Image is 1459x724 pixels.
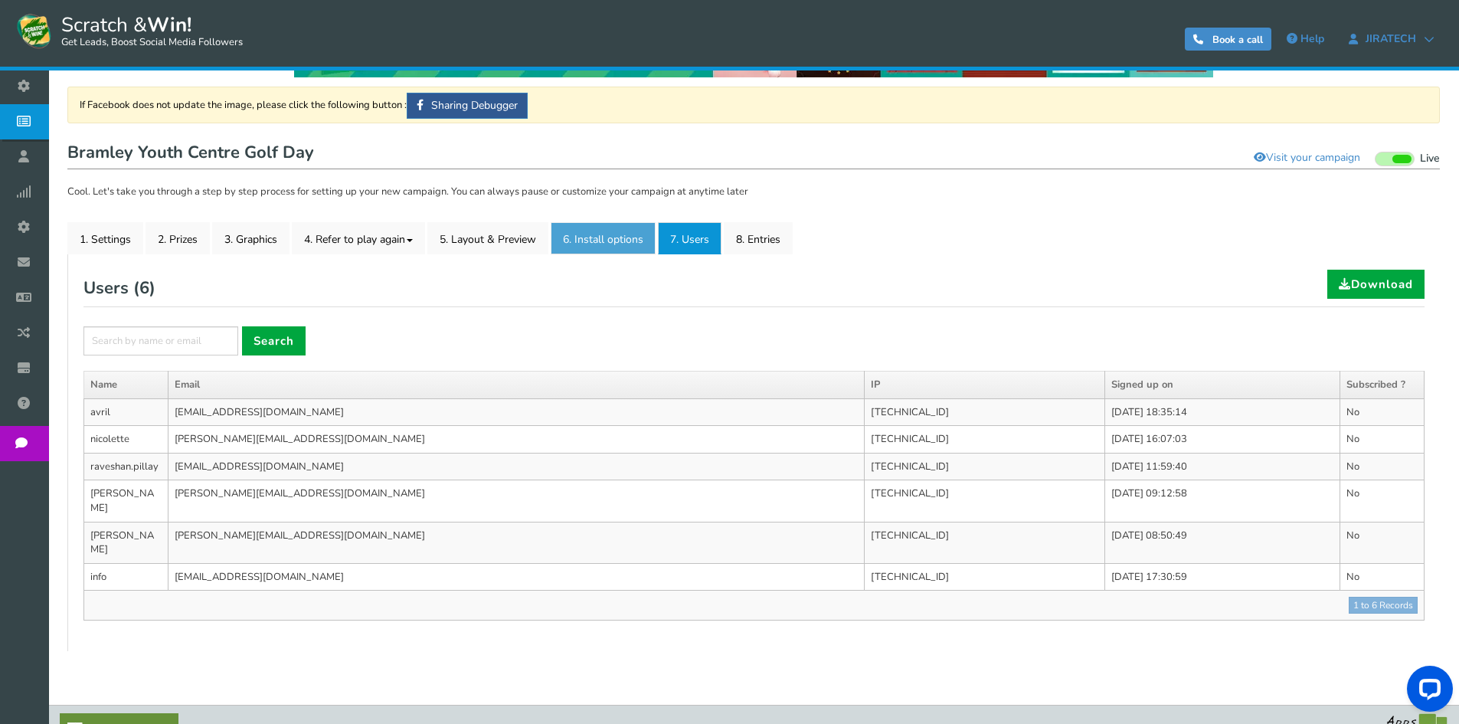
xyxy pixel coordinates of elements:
[1105,563,1340,591] td: [DATE] 17:30:59
[147,11,191,38] strong: Win!
[1105,480,1340,522] td: [DATE] 09:12:58
[1340,398,1425,426] td: No
[1395,660,1459,724] iframe: LiveChat chat widget
[865,372,1105,399] th: IP
[1340,522,1425,563] td: No
[168,522,865,563] td: [PERSON_NAME][EMAIL_ADDRESS][DOMAIN_NAME]
[84,426,168,454] td: nicolette
[1105,453,1340,480] td: [DATE] 11:59:40
[67,139,1440,169] h1: Bramley Youth Centre Golf Day
[865,426,1105,454] td: [TECHNICAL_ID]
[168,480,865,522] td: [PERSON_NAME][EMAIL_ADDRESS][DOMAIN_NAME]
[551,222,656,254] a: 6. Install options
[1212,33,1263,47] span: Book a call
[865,453,1105,480] td: [TECHNICAL_ID]
[67,185,1440,200] p: Cool. Let's take you through a step by step process for setting up your new campaign. You can alw...
[724,222,793,254] a: 8. Entries
[90,378,117,391] a: Name
[139,277,149,300] span: 6
[1279,27,1332,51] a: Help
[1105,522,1340,563] td: [DATE] 08:50:49
[83,326,238,355] input: Search by name or email
[1340,426,1425,454] td: No
[865,398,1105,426] td: [TECHNICAL_ID]
[84,563,168,591] td: info
[84,398,168,426] td: avril
[83,270,155,306] h2: Users ( )
[1420,152,1440,166] span: Live
[84,522,168,563] td: [PERSON_NAME]
[146,222,210,254] a: 2. Prizes
[658,222,721,254] a: 7. Users
[84,480,168,522] td: [PERSON_NAME]
[865,522,1105,563] td: [TECHNICAL_ID]
[168,372,865,399] th: Email
[865,563,1105,591] td: [TECHNICAL_ID]
[212,222,290,254] a: 3. Graphics
[1340,453,1425,480] td: No
[168,453,865,480] td: [EMAIL_ADDRESS][DOMAIN_NAME]
[1358,33,1424,45] span: JIRATECH
[67,87,1440,123] div: If Facebook does not update the image, please click the following button :
[84,453,168,480] td: raveshan.pillay
[67,222,143,254] a: 1. Settings
[1327,270,1425,299] a: Download
[1105,426,1340,454] td: [DATE] 16:07:03
[15,11,243,50] a: Scratch &Win! Get Leads, Boost Social Media Followers
[865,480,1105,522] td: [TECHNICAL_ID]
[1105,372,1340,399] th: Signed up on
[407,93,528,119] a: Sharing Debugger
[1244,145,1370,171] a: Visit your campaign
[1340,563,1425,591] td: No
[1340,480,1425,522] td: No
[61,37,243,49] small: Get Leads, Boost Social Media Followers
[54,11,243,50] span: Scratch &
[168,398,865,426] td: [EMAIL_ADDRESS][DOMAIN_NAME]
[1105,398,1340,426] td: [DATE] 18:35:14
[1340,372,1425,399] th: Subscribed ?
[168,426,865,454] td: [PERSON_NAME][EMAIL_ADDRESS][DOMAIN_NAME]
[292,222,425,254] a: 4. Refer to play again
[1185,28,1271,51] a: Book a call
[168,563,865,591] td: [EMAIL_ADDRESS][DOMAIN_NAME]
[15,11,54,50] img: Scratch and Win
[242,326,306,355] a: Search
[1300,31,1324,46] span: Help
[427,222,548,254] a: 5. Layout & Preview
